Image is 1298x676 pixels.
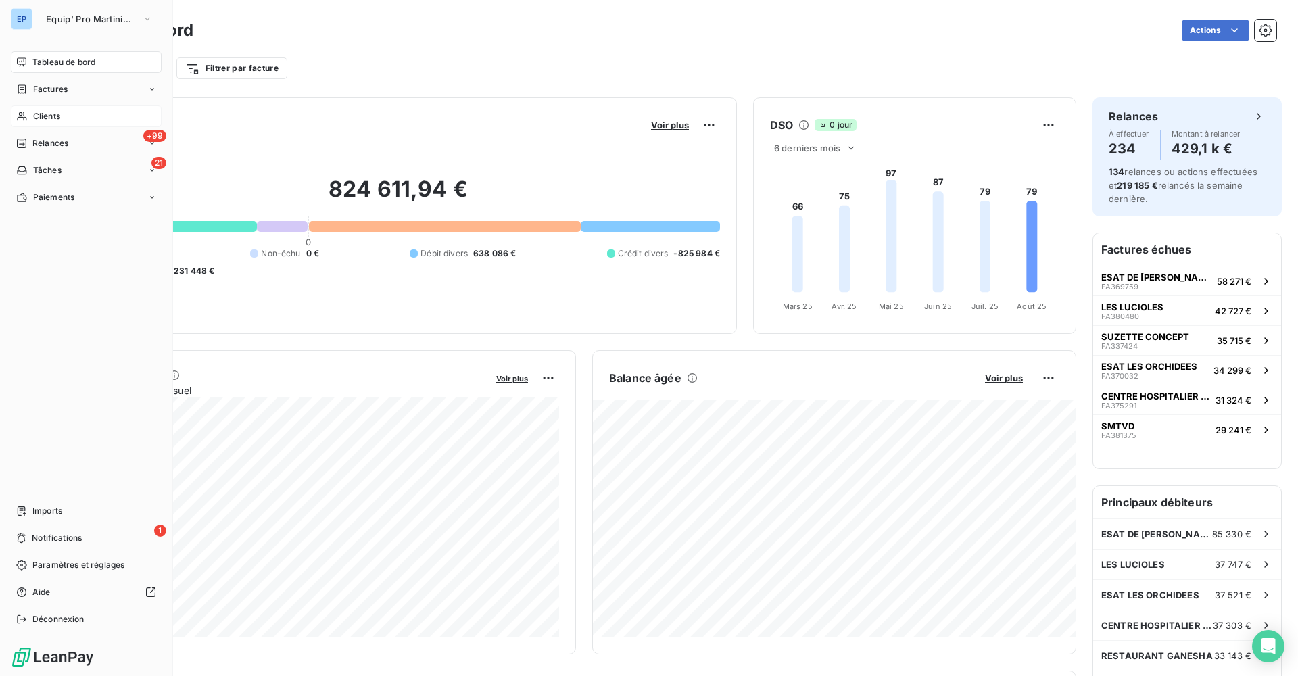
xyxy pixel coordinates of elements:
span: Déconnexion [32,613,85,625]
span: FA380480 [1101,312,1139,320]
a: Paiements [11,187,162,208]
button: Voir plus [492,372,532,384]
span: 37 303 € [1213,620,1251,631]
a: Imports [11,500,162,522]
div: EP [11,8,32,30]
span: Notifications [32,532,82,544]
span: 37 521 € [1215,589,1251,600]
span: LES LUCIOLES [1101,301,1163,312]
span: LES LUCIOLES [1101,559,1165,570]
span: Tâches [33,164,62,176]
span: CENTRE HOSPITALIER NORD CARAIBES [1101,620,1213,631]
span: Tableau de bord [32,56,95,68]
span: 85 330 € [1212,529,1251,539]
span: 33 143 € [1214,650,1251,661]
span: Voir plus [496,374,528,383]
span: ESAT LES ORCHIDEES [1101,361,1197,372]
tspan: Juin 25 [924,301,952,311]
span: 58 271 € [1217,276,1251,287]
button: LES LUCIOLESFA38048042 727 € [1093,295,1281,325]
a: Paramètres et réglages [11,554,162,576]
span: Aide [32,586,51,598]
span: SMTVD [1101,420,1134,431]
h2: 824 611,94 € [76,176,720,216]
button: Actions [1182,20,1249,41]
tspan: Mai 25 [879,301,904,311]
h6: Principaux débiteurs [1093,486,1281,518]
span: Paiements [33,191,74,203]
span: Relances [32,137,68,149]
span: Clients [33,110,60,122]
span: 31 324 € [1216,395,1251,406]
span: FA369759 [1101,283,1138,291]
h4: 429,1 k € [1172,138,1241,160]
span: Non-échu [261,247,300,260]
span: FA337424 [1101,342,1138,350]
tspan: Août 25 [1017,301,1047,311]
span: Imports [32,505,62,517]
span: ESAT DE [PERSON_NAME] [1101,529,1212,539]
tspan: Juil. 25 [971,301,999,311]
a: +99Relances [11,132,162,154]
span: FA381375 [1101,431,1136,439]
span: 1 [154,525,166,537]
span: 34 299 € [1213,365,1251,376]
span: -231 448 € [170,265,215,277]
button: ESAT LES ORCHIDEESFA37003234 299 € [1093,355,1281,385]
a: Clients [11,105,162,127]
span: 638 086 € [473,247,516,260]
span: 0 € [306,247,319,260]
button: SUZETTE CONCEPTFA33742435 715 € [1093,325,1281,355]
span: Voir plus [985,372,1023,383]
span: SUZETTE CONCEPT [1101,331,1189,342]
a: Tableau de bord [11,51,162,73]
button: ESAT DE [PERSON_NAME]FA36975958 271 € [1093,266,1281,295]
span: -825 984 € [673,247,720,260]
span: CENTRE HOSPITALIER NORD CARAIBES [1101,391,1210,402]
span: À effectuer [1109,130,1149,138]
span: 35 715 € [1217,335,1251,346]
span: 37 747 € [1215,559,1251,570]
div: Open Intercom Messenger [1252,630,1284,662]
span: Crédit divers [618,247,669,260]
span: 0 jour [815,119,857,131]
span: FA375291 [1101,402,1136,410]
h6: Balance âgée [609,370,681,386]
span: Factures [33,83,68,95]
h6: Factures échues [1093,233,1281,266]
h4: 234 [1109,138,1149,160]
span: 134 [1109,166,1124,177]
span: 0 [306,237,311,247]
a: 21Tâches [11,160,162,181]
button: Voir plus [981,372,1027,384]
tspan: Avr. 25 [832,301,857,311]
span: Chiffre d'affaires mensuel [76,383,487,397]
h6: DSO [770,117,793,133]
span: ESAT DE [PERSON_NAME] [1101,272,1211,283]
a: Factures [11,78,162,100]
span: 42 727 € [1215,306,1251,316]
button: Voir plus [647,119,693,131]
span: 6 derniers mois [774,143,840,153]
span: +99 [143,130,166,142]
span: 29 241 € [1216,425,1251,435]
button: SMTVDFA38137529 241 € [1093,414,1281,444]
span: Equip' Pro Martinique [46,14,137,24]
span: RESTAURANT GANESHA [1101,650,1213,661]
span: 21 [151,157,166,169]
span: Débit divers [420,247,468,260]
tspan: Mars 25 [783,301,813,311]
span: FA370032 [1101,372,1138,380]
span: Paramètres et réglages [32,559,124,571]
span: relances ou actions effectuées et relancés la semaine dernière. [1109,166,1257,204]
button: CENTRE HOSPITALIER NORD CARAIBESFA37529131 324 € [1093,385,1281,414]
span: ESAT LES ORCHIDEES [1101,589,1199,600]
span: Voir plus [651,120,689,130]
h6: Relances [1109,108,1158,124]
img: Logo LeanPay [11,646,95,668]
span: 219 185 € [1117,180,1157,191]
a: Aide [11,581,162,603]
span: Montant à relancer [1172,130,1241,138]
button: Filtrer par facture [176,57,287,79]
